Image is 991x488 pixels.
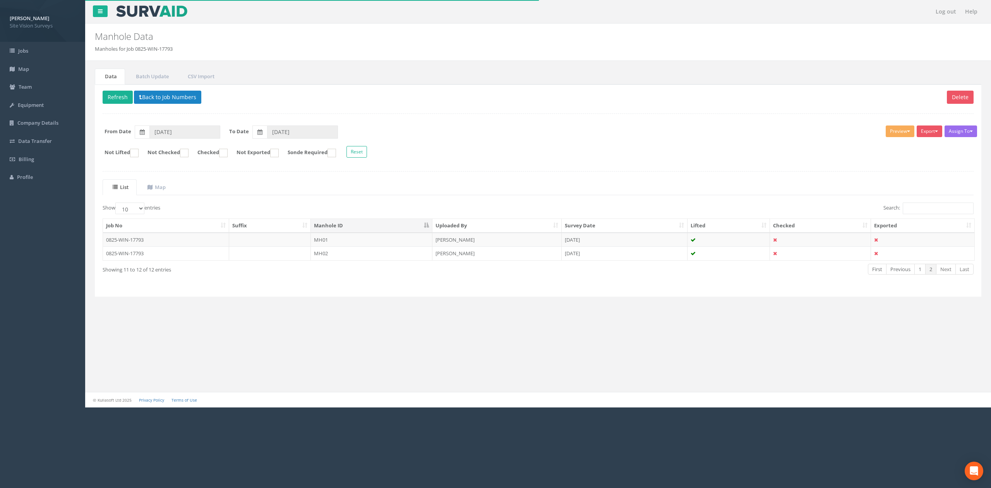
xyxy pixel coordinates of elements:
label: Not Lifted [97,149,139,157]
td: 0825-WIN-17793 [103,246,229,260]
input: Search: [903,203,974,214]
h2: Manhole Data [95,31,832,41]
span: Billing [19,156,34,163]
span: Jobs [18,47,28,54]
a: Map [137,179,174,195]
th: Lifted: activate to sort column ascending [688,219,770,233]
label: Search: [883,203,974,214]
button: Back to Job Numbers [134,91,201,104]
td: [PERSON_NAME] [432,246,562,260]
span: Data Transfer [18,137,52,144]
uib-tab-heading: Map [147,184,166,191]
label: Not Exported [229,149,279,157]
input: From Date [149,125,220,139]
button: Reset [346,146,367,158]
a: List [103,179,137,195]
span: Company Details [17,119,58,126]
a: Data [95,69,125,84]
button: Export [917,125,942,137]
label: Not Checked [140,149,189,157]
label: To Date [229,128,249,135]
a: Privacy Policy [139,397,164,403]
td: 0825-WIN-17793 [103,233,229,247]
span: Site Vision Surveys [10,22,75,29]
div: Showing 11 to 12 of 12 entries [103,263,459,273]
span: Equipment [18,101,44,108]
button: Refresh [103,91,133,104]
label: Checked [190,149,228,157]
button: Delete [947,91,974,104]
strong: [PERSON_NAME] [10,15,49,22]
select: Showentries [115,203,144,214]
li: Manholes for Job 0825-WIN-17793 [95,45,173,53]
uib-tab-heading: List [113,184,129,191]
button: Assign To [945,125,977,137]
th: Manhole ID: activate to sort column descending [311,219,432,233]
a: Terms of Use [171,397,197,403]
th: Uploaded By: activate to sort column ascending [432,219,562,233]
a: CSV Import [178,69,223,84]
td: [DATE] [562,233,688,247]
span: Team [19,83,32,90]
span: Map [18,65,29,72]
small: © Kullasoft Ltd 2025 [93,397,132,403]
a: First [868,264,886,275]
a: Batch Update [126,69,177,84]
span: Profile [17,174,33,180]
a: Next [936,264,956,275]
label: Sonde Required [280,149,336,157]
th: Suffix: activate to sort column ascending [229,219,311,233]
th: Job No: activate to sort column ascending [103,219,229,233]
button: Preview [886,125,914,137]
a: Previous [886,264,915,275]
a: 2 [925,264,936,275]
input: To Date [267,125,338,139]
td: MH01 [311,233,432,247]
th: Survey Date: activate to sort column ascending [562,219,688,233]
td: MH02 [311,246,432,260]
th: Exported: activate to sort column ascending [871,219,974,233]
a: Last [955,264,974,275]
label: Show entries [103,203,160,214]
td: [PERSON_NAME] [432,233,562,247]
a: 1 [914,264,926,275]
div: Open Intercom Messenger [965,462,983,480]
th: Checked: activate to sort column ascending [770,219,871,233]
a: [PERSON_NAME] Site Vision Surveys [10,13,75,29]
label: From Date [105,128,131,135]
td: [DATE] [562,246,688,260]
